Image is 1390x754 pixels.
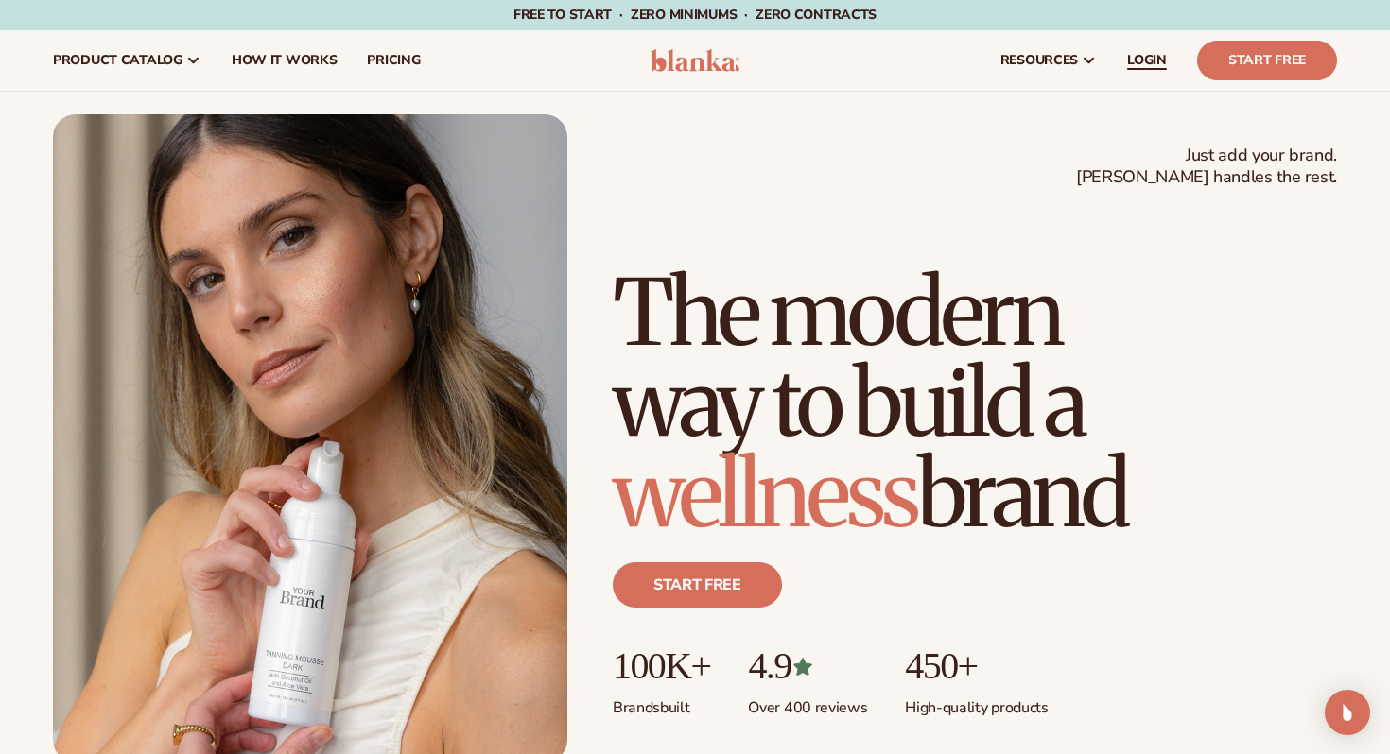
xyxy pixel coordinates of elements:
[613,437,917,551] span: wellness
[232,53,338,68] span: How It Works
[1127,53,1167,68] span: LOGIN
[217,30,353,91] a: How It Works
[985,30,1112,91] a: resources
[352,30,435,91] a: pricing
[905,687,1048,718] p: High-quality products
[613,687,710,718] p: Brands built
[613,562,782,608] a: Start free
[613,267,1337,540] h1: The modern way to build a brand
[1325,690,1370,735] div: Open Intercom Messenger
[1076,145,1337,189] span: Just add your brand. [PERSON_NAME] handles the rest.
[513,6,877,24] span: Free to start · ZERO minimums · ZERO contracts
[905,645,1048,687] p: 450+
[38,30,217,91] a: product catalog
[748,687,867,718] p: Over 400 reviews
[367,53,420,68] span: pricing
[651,49,740,72] img: logo
[1197,41,1337,80] a: Start Free
[53,53,182,68] span: product catalog
[1000,53,1078,68] span: resources
[748,645,867,687] p: 4.9
[1112,30,1182,91] a: LOGIN
[613,645,710,687] p: 100K+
